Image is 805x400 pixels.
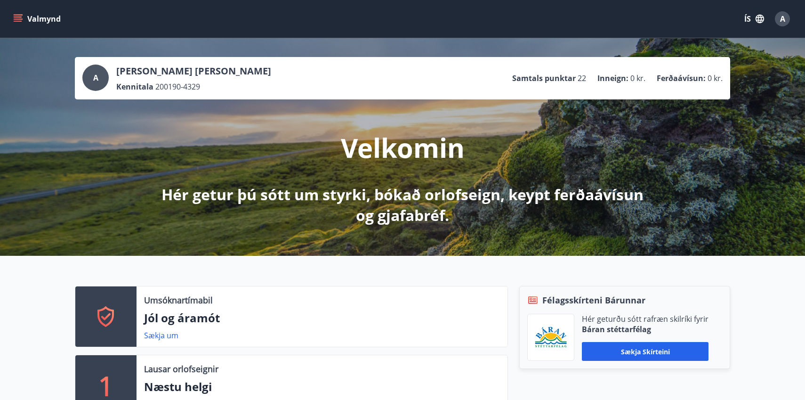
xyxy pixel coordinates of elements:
[542,294,645,306] span: Félagsskírteni Bárunnar
[630,73,645,83] span: 0 kr.
[771,8,794,30] button: A
[708,73,723,83] span: 0 kr.
[11,10,64,27] button: menu
[739,10,769,27] button: ÍS
[578,73,586,83] span: 22
[154,184,651,226] p: Hér getur þú sótt um styrki, bókað orlofseign, keypt ferðaávísun og gjafabréf.
[155,82,200,92] span: 200190-4329
[116,65,271,78] p: [PERSON_NAME] [PERSON_NAME]
[582,314,708,324] p: Hér geturðu sótt rafræn skilríki fyrir
[93,73,98,83] span: A
[144,379,500,395] p: Næstu helgi
[582,342,708,361] button: Sækja skírteini
[512,73,576,83] p: Samtals punktar
[144,363,218,375] p: Lausar orlofseignir
[144,294,213,306] p: Umsóknartímabil
[116,82,153,92] p: Kennitala
[535,327,567,349] img: Bz2lGXKH3FXEIQKvoQ8VL0Fr0uCiWgfgA3I6fSs8.png
[780,14,785,24] span: A
[582,324,708,335] p: Báran stéttarfélag
[597,73,628,83] p: Inneign :
[657,73,706,83] p: Ferðaávísun :
[341,130,465,165] p: Velkomin
[144,310,500,326] p: Jól og áramót
[144,330,178,341] a: Sækja um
